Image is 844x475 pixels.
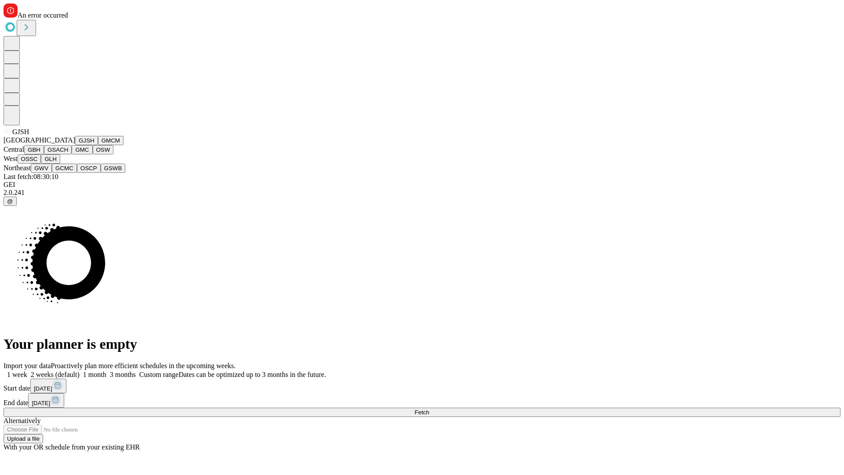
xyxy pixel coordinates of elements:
button: GLH [41,154,60,164]
span: Import your data [4,362,51,369]
span: Northeast [4,164,31,172]
div: 2.0.241 [4,189,840,197]
button: @ [4,197,17,206]
h1: Your planner is empty [4,336,840,352]
span: 2 weeks (default) [31,371,80,378]
span: An error occurred [18,11,68,19]
button: GCMC [52,164,77,173]
span: With your OR schedule from your existing EHR [4,443,140,451]
button: [DATE] [30,379,66,393]
span: [DATE] [32,400,50,406]
span: 1 month [83,371,106,378]
span: Proactively plan more efficient schedules in the upcoming weeks. [51,362,236,369]
button: GBH [24,145,44,154]
div: End date [4,393,840,408]
button: Fetch [4,408,840,417]
button: GSWB [101,164,126,173]
button: OSSC [18,154,41,164]
button: GSACH [44,145,72,154]
span: Custom range [139,371,178,378]
span: Dates can be optimized up to 3 months in the future. [178,371,326,378]
span: 1 week [7,371,27,378]
button: OSW [93,145,114,154]
span: Fetch [415,409,429,416]
span: [DATE] [34,385,52,392]
span: GJSH [12,128,29,135]
span: @ [7,198,13,205]
span: [GEOGRAPHIC_DATA] [4,136,75,144]
button: GMCM [98,136,124,145]
button: GJSH [75,136,98,145]
span: Last fetch: 08:30:10 [4,173,58,180]
div: Start date [4,379,840,393]
button: [DATE] [28,393,64,408]
button: Upload a file [4,434,43,443]
span: 3 months [110,371,136,378]
span: Alternatively [4,417,40,424]
div: GEI [4,181,840,189]
button: GMC [72,145,92,154]
span: West [4,155,18,162]
button: OSCP [77,164,101,173]
button: GWV [31,164,52,173]
span: Central [4,146,24,153]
